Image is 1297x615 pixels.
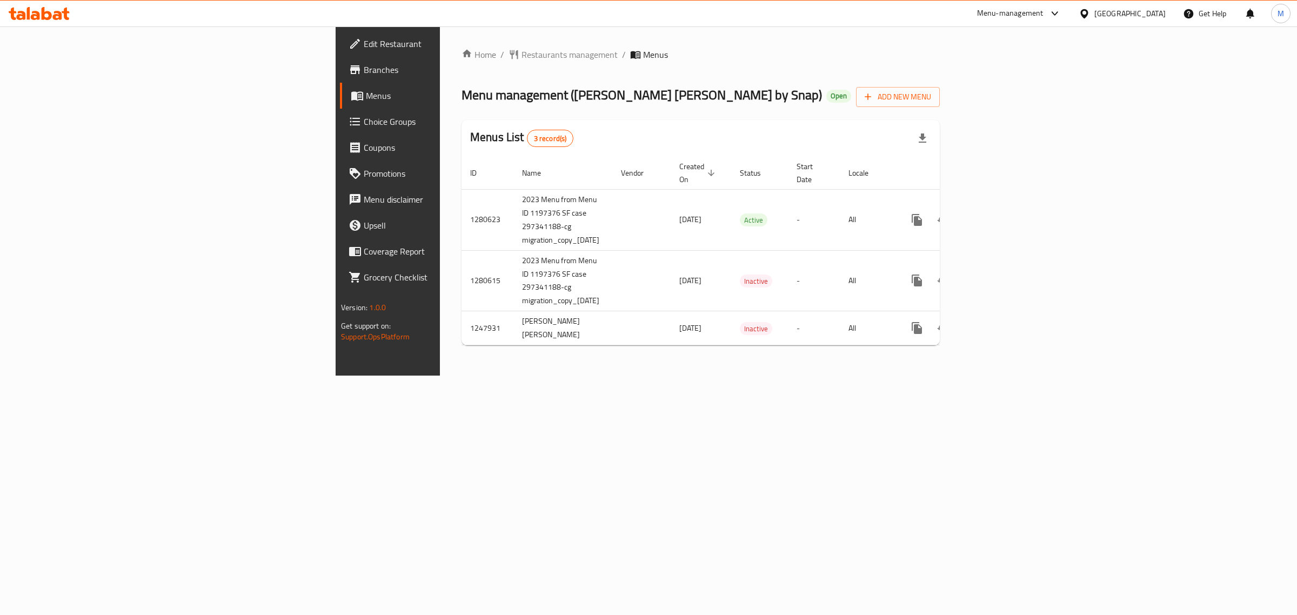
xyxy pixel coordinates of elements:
[865,90,931,104] span: Add New Menu
[622,48,626,61] li: /
[848,166,883,179] span: Locale
[643,48,668,61] span: Menus
[930,315,956,341] button: Change Status
[895,157,1017,190] th: Actions
[341,330,410,344] a: Support.OpsPlatform
[366,89,544,102] span: Menus
[930,207,956,233] button: Change Status
[740,322,772,335] div: Inactive
[527,133,573,144] span: 3 record(s)
[679,160,718,186] span: Created On
[513,311,612,345] td: [PERSON_NAME] [PERSON_NAME]
[788,311,840,345] td: -
[1094,8,1166,19] div: [GEOGRAPHIC_DATA]
[740,166,775,179] span: Status
[840,250,895,311] td: All
[462,83,822,107] span: Menu management ( [PERSON_NAME] [PERSON_NAME] by Snap )
[509,48,618,61] a: Restaurants management
[910,125,935,151] div: Export file
[522,48,618,61] span: Restaurants management
[740,214,767,226] span: Active
[740,213,767,226] div: Active
[340,212,552,238] a: Upsell
[826,90,851,103] div: Open
[340,83,552,109] a: Menus
[364,37,544,50] span: Edit Restaurant
[340,264,552,290] a: Grocery Checklist
[679,273,701,288] span: [DATE]
[840,189,895,250] td: All
[340,186,552,212] a: Menu disclaimer
[826,91,851,101] span: Open
[364,167,544,180] span: Promotions
[340,238,552,264] a: Coverage Report
[364,141,544,154] span: Coupons
[513,189,612,250] td: 2023 Menu from Menu ID 1197376 SF case 297341188-cg migration_copy_[DATE]
[930,268,956,293] button: Change Status
[788,250,840,311] td: -
[364,245,544,258] span: Coverage Report
[340,135,552,161] a: Coupons
[904,207,930,233] button: more
[340,109,552,135] a: Choice Groups
[341,319,391,333] span: Get support on:
[364,271,544,284] span: Grocery Checklist
[740,323,772,335] span: Inactive
[797,160,827,186] span: Start Date
[679,321,701,335] span: [DATE]
[522,166,555,179] span: Name
[840,311,895,345] td: All
[364,115,544,128] span: Choice Groups
[364,63,544,76] span: Branches
[527,130,574,147] div: Total records count
[462,48,940,61] nav: breadcrumb
[904,268,930,293] button: more
[513,250,612,311] td: 2023 Menu from Menu ID 1197376 SF case 297341188-cg migration_copy_[DATE]
[621,166,658,179] span: Vendor
[977,7,1044,20] div: Menu-management
[369,300,386,315] span: 1.0.0
[341,300,367,315] span: Version:
[856,87,940,107] button: Add New Menu
[340,31,552,57] a: Edit Restaurant
[1278,8,1284,19] span: M
[340,57,552,83] a: Branches
[462,157,1017,346] table: enhanced table
[470,129,573,147] h2: Menus List
[340,161,552,186] a: Promotions
[364,219,544,232] span: Upsell
[788,189,840,250] td: -
[364,193,544,206] span: Menu disclaimer
[470,166,491,179] span: ID
[679,212,701,226] span: [DATE]
[904,315,930,341] button: more
[740,275,772,288] span: Inactive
